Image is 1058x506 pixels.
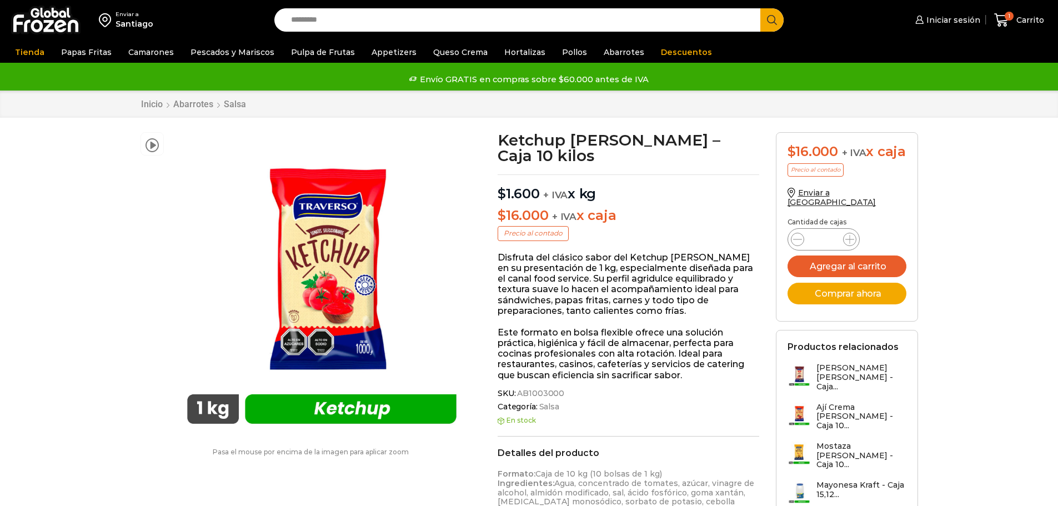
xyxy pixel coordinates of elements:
[499,42,551,63] a: Hortalizas
[498,186,540,202] bdi: 1.600
[498,207,548,223] bdi: 16.000
[842,147,866,158] span: + IVA
[141,99,247,109] nav: Breadcrumb
[538,402,559,412] a: Salsa
[498,132,759,163] h1: Ketchup [PERSON_NAME] – Caja 10 kilos
[498,402,759,412] span: Categoría:
[788,363,906,397] a: [PERSON_NAME] [PERSON_NAME] - Caja...
[788,442,906,475] a: Mostaza [PERSON_NAME] - Caja 10...
[169,132,474,437] img: ketchup traverso
[924,14,980,26] span: Iniciar sesión
[173,99,214,109] a: Abarrotes
[515,389,564,398] span: AB1003000
[788,480,906,504] a: Mayonesa Kraft - Caja 15,12...
[116,18,153,29] div: Santiago
[816,442,906,469] h3: Mostaza [PERSON_NAME] - Caja 10...
[788,188,876,207] a: Enviar a [GEOGRAPHIC_DATA]
[788,163,844,177] p: Precio al contado
[788,403,906,436] a: Ají Crema [PERSON_NAME] - Caja 10...
[498,469,535,479] strong: Formato:
[1005,12,1014,21] span: 1
[185,42,280,63] a: Pescados y Mariscos
[788,342,899,352] h2: Productos relacionados
[9,42,50,63] a: Tienda
[556,42,593,63] a: Pollos
[788,255,906,277] button: Agregar al carrito
[598,42,650,63] a: Abarrotes
[788,144,906,160] div: x caja
[788,143,796,159] span: $
[141,99,163,109] a: Inicio
[141,448,482,456] p: Pasa el mouse por encima de la imagen para aplicar zoom
[285,42,360,63] a: Pulpa de Frutas
[498,207,506,223] span: $
[116,11,153,18] div: Enviar a
[498,448,759,458] h2: Detalles del producto
[788,283,906,304] button: Comprar ahora
[56,42,117,63] a: Papas Fritas
[498,174,759,202] p: x kg
[788,143,838,159] bdi: 16.000
[498,389,759,398] span: SKU:
[498,478,554,488] strong: Ingredientes:
[543,189,568,201] span: + IVA
[788,218,906,226] p: Cantidad de cajas
[498,208,759,224] p: x caja
[991,7,1047,33] a: 1 Carrito
[1014,14,1044,26] span: Carrito
[760,8,784,32] button: Search button
[912,9,980,31] a: Iniciar sesión
[498,417,759,424] p: En stock
[498,252,759,316] p: Disfruta del clásico sabor del Ketchup [PERSON_NAME] en su presentación de 1 kg, especialmente di...
[498,226,569,241] p: Precio al contado
[655,42,718,63] a: Descuentos
[366,42,422,63] a: Appetizers
[223,99,247,109] a: Salsa
[816,480,906,499] h3: Mayonesa Kraft - Caja 15,12...
[816,363,906,391] h3: [PERSON_NAME] [PERSON_NAME] - Caja...
[99,11,116,29] img: address-field-icon.svg
[813,232,834,247] input: Product quantity
[428,42,493,63] a: Queso Crema
[816,403,906,430] h3: Ají Crema [PERSON_NAME] - Caja 10...
[123,42,179,63] a: Camarones
[498,186,506,202] span: $
[498,327,759,380] p: Este formato en bolsa flexible ofrece una solución práctica, higiénica y fácil de almacenar, perf...
[552,211,576,222] span: + IVA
